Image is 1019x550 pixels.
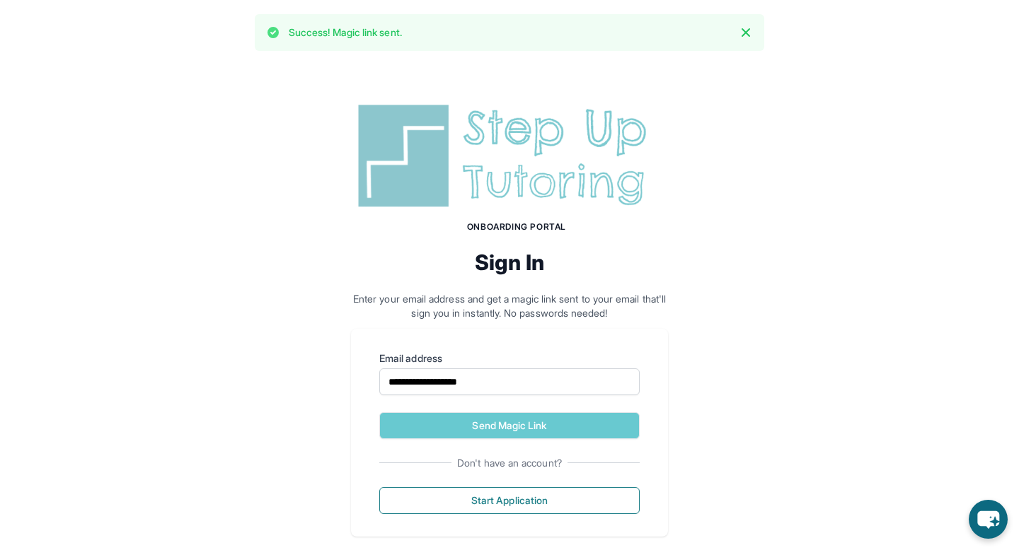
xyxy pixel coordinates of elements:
button: Send Magic Link [379,412,640,439]
label: Email address [379,351,640,365]
h1: Onboarding Portal [365,221,668,233]
img: Step Up Tutoring horizontal logo [351,99,668,213]
h2: Sign In [351,250,668,275]
p: Success! Magic link sent. [289,25,402,40]
span: Don't have an account? [451,456,568,470]
p: Enter your email address and get a magic link sent to your email that'll sign you in instantly. N... [351,292,668,320]
button: Start Application [379,487,640,514]
button: chat-button [969,500,1008,539]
